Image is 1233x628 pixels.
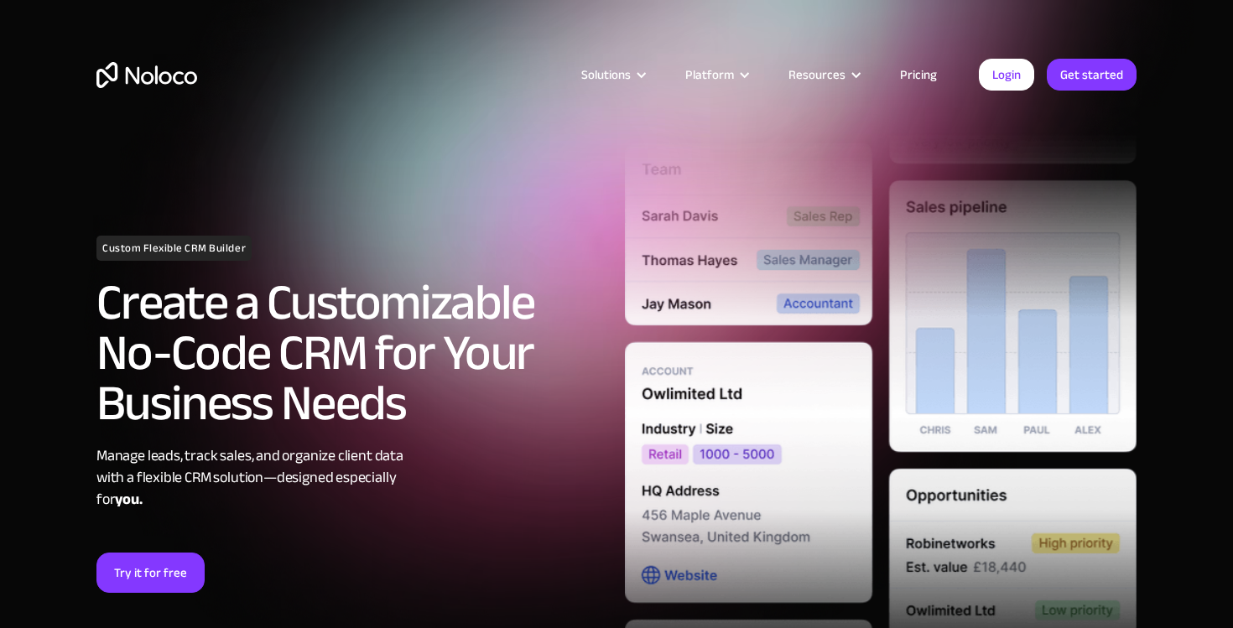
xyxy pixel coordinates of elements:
div: Platform [664,64,767,86]
div: Solutions [560,64,664,86]
h2: Create a Customizable No-Code CRM for Your Business Needs [96,278,608,428]
a: Login [979,59,1034,91]
a: Try it for free [96,553,205,593]
div: Manage leads, track sales, and organize client data with a flexible CRM solution—designed especia... [96,445,608,511]
a: home [96,62,197,88]
h1: Custom Flexible CRM Builder [96,236,252,261]
a: Pricing [879,64,958,86]
div: Platform [685,64,734,86]
a: Get started [1047,59,1137,91]
div: Resources [788,64,845,86]
div: Resources [767,64,879,86]
div: Solutions [581,64,631,86]
strong: you. [115,485,142,513]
